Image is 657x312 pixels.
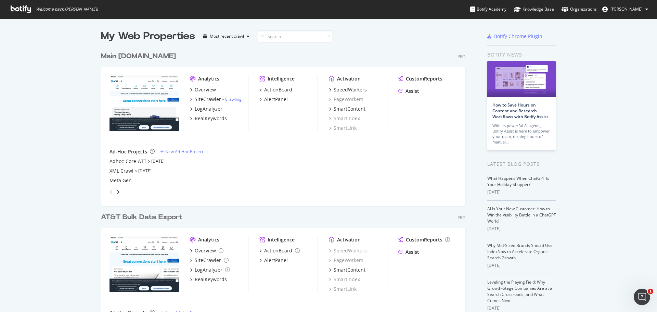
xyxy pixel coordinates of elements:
[334,266,365,273] div: SmartContent
[337,236,361,243] div: Activation
[264,257,288,264] div: AlertPanel
[190,257,229,264] a: SiteCrawler
[487,175,549,187] a: What Happens When ChatGPT Is Your Holiday Shopper?
[487,61,556,97] img: How to Save Hours on Content and Research Workflows with Botify Assist
[195,266,222,273] div: LogAnalyzer
[109,167,133,174] a: XML Crawl
[109,177,132,184] a: Meta Gen
[329,115,360,122] a: SmartIndex
[487,51,556,59] div: Botify news
[405,88,419,95] div: Assist
[487,262,556,269] div: [DATE]
[487,206,556,224] a: AI Is Your New Customer: How to Win the Visibility Battle in a ChatGPT World
[195,115,227,122] div: RealKeywords
[101,51,176,61] div: Main [DOMAIN_NAME]
[406,236,442,243] div: CustomReports
[634,289,650,305] iframe: Intercom live chat
[259,96,288,103] a: AlertPanel
[492,123,551,145] div: With its powerful AI agents, Botify Assist is here to empower your team, turning hours of manual…
[597,4,654,15] button: [PERSON_NAME]
[160,149,203,154] a: New Ad-Hoc Project
[329,266,365,273] a: SmartContent
[259,86,292,93] a: ActionBoard
[487,226,556,232] div: [DATE]
[329,276,360,283] a: SmartIndex
[264,86,292,93] div: ActionBoard
[487,33,542,40] a: Botify Chrome Plugin
[190,266,230,273] a: LogAnalyzer
[398,88,419,95] a: Assist
[195,105,222,112] div: LogAnalyzer
[195,276,227,283] div: RealKeywords
[487,189,556,195] div: [DATE]
[398,75,442,82] a: CustomReports
[198,75,219,82] div: Analytics
[225,96,242,102] a: Crawling
[334,105,365,112] div: SmartContent
[190,276,227,283] a: RealKeywords
[259,257,288,264] a: AlertPanel
[165,149,203,154] div: New Ad-Hoc Project
[487,279,552,303] a: Leveling the Playing Field: Why Growth-Stage Companies Are at a Search Crossroads, and What Comes...
[487,242,553,261] a: Why Mid-Sized Brands Should Use IndexNow to Accelerate Organic Search Growth
[101,212,185,222] a: AT&T Bulk Data Export
[487,160,556,168] div: Latest Blog Posts
[195,257,221,264] div: SiteCrawler
[514,6,554,13] div: Knowledge Base
[190,247,223,254] a: Overview
[487,305,556,311] div: [DATE]
[116,189,120,196] div: angle-right
[258,30,333,42] input: Search
[329,247,367,254] a: SpeedWorkers
[190,96,242,103] a: SiteCrawler- Crawling
[190,105,222,112] a: LogAnalyzer
[398,249,419,255] a: Assist
[405,249,419,255] div: Assist
[334,86,367,93] div: SpeedWorkers
[36,7,98,12] span: Welcome back, [PERSON_NAME] !
[329,257,363,264] a: PageWorkers
[329,96,363,103] a: PageWorkers
[210,34,244,38] div: Most recent crawl
[470,6,506,13] div: Botify Academy
[195,96,221,103] div: SiteCrawler
[458,215,465,221] div: Pro
[109,158,146,165] a: Adhoc-Core-ATT
[109,236,179,292] img: attbulkexport.com
[337,75,361,82] div: Activation
[329,125,357,132] a: SmartLink
[406,75,442,82] div: CustomReports
[562,6,597,13] div: Organizations
[259,247,300,254] a: ActionBoard
[138,168,152,174] a: [DATE]
[201,31,252,42] button: Most recent crawl
[329,286,357,292] a: SmartLink
[198,236,219,243] div: Analytics
[329,105,365,112] a: SmartContent
[492,102,548,120] a: How to Save Hours on Content and Research Workflows with Botify Assist
[264,96,288,103] div: AlertPanel
[107,187,116,198] div: angle-left
[101,51,179,61] a: Main [DOMAIN_NAME]
[648,289,653,294] span: 1
[109,75,179,131] img: att.com
[151,158,165,164] a: [DATE]
[398,236,450,243] a: CustomReports
[190,115,227,122] a: RealKeywords
[264,247,292,254] div: ActionBoard
[268,75,295,82] div: Intelligence
[190,86,216,93] a: Overview
[458,54,465,60] div: Pro
[195,247,216,254] div: Overview
[329,86,367,93] a: SpeedWorkers
[101,212,182,222] div: AT&T Bulk Data Export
